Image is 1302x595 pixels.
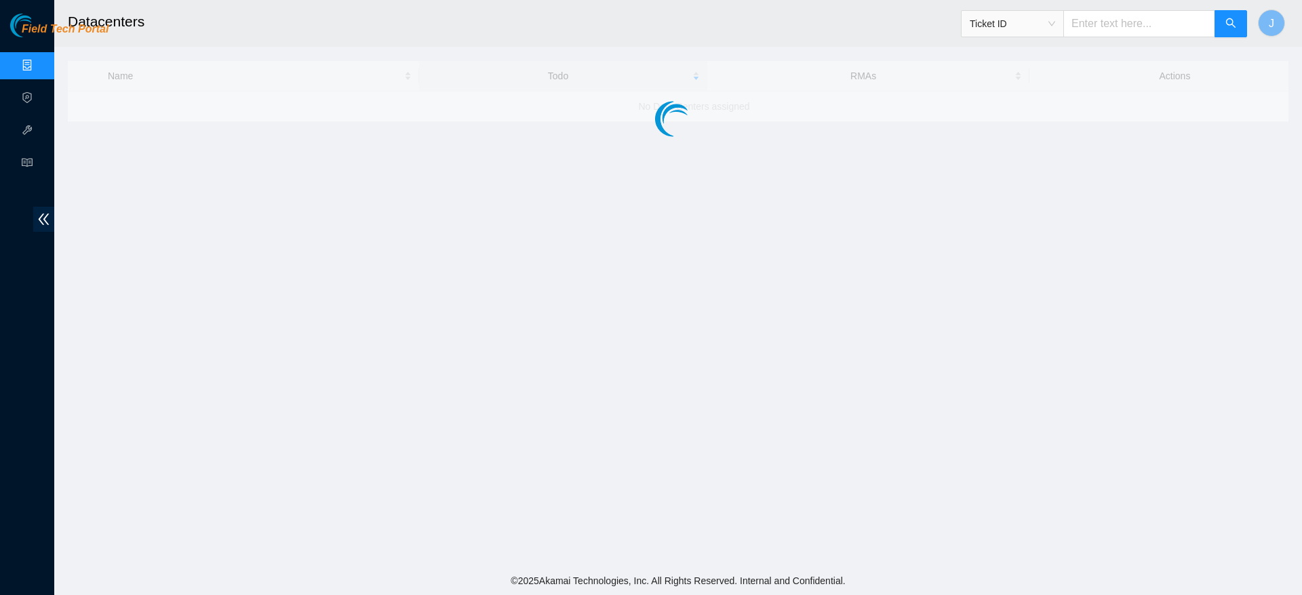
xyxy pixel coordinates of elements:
span: Ticket ID [970,14,1055,34]
footer: © 2025 Akamai Technologies, Inc. All Rights Reserved. Internal and Confidential. [54,567,1302,595]
span: read [22,151,33,178]
span: J [1269,15,1274,32]
span: Field Tech Portal [22,23,108,36]
button: J [1258,9,1285,37]
img: Akamai Technologies [10,14,68,37]
span: search [1225,18,1236,30]
button: search [1215,10,1247,37]
a: Akamai TechnologiesField Tech Portal [10,24,108,42]
span: double-left [33,207,54,232]
input: Enter text here... [1063,10,1215,37]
